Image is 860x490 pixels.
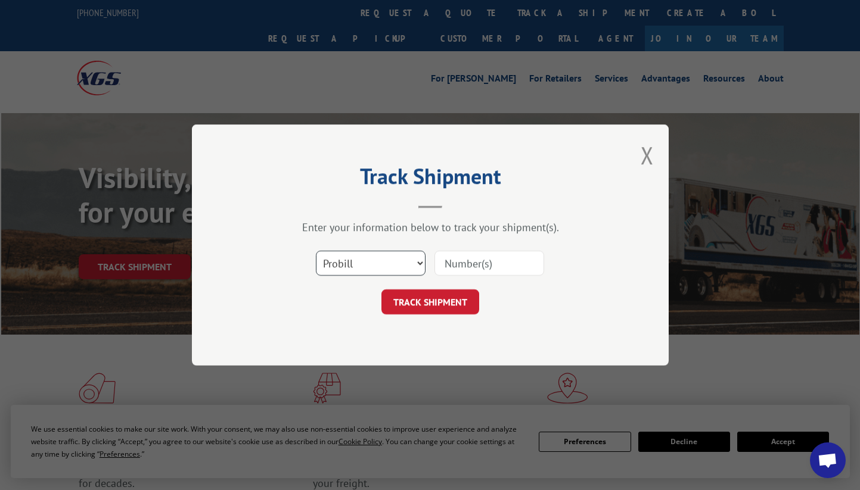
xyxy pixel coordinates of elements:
h2: Track Shipment [252,168,609,191]
div: Open chat [810,442,846,478]
button: TRACK SHIPMENT [381,289,479,314]
button: Close modal [641,139,654,171]
input: Number(s) [434,251,544,276]
div: Enter your information below to track your shipment(s). [252,220,609,234]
